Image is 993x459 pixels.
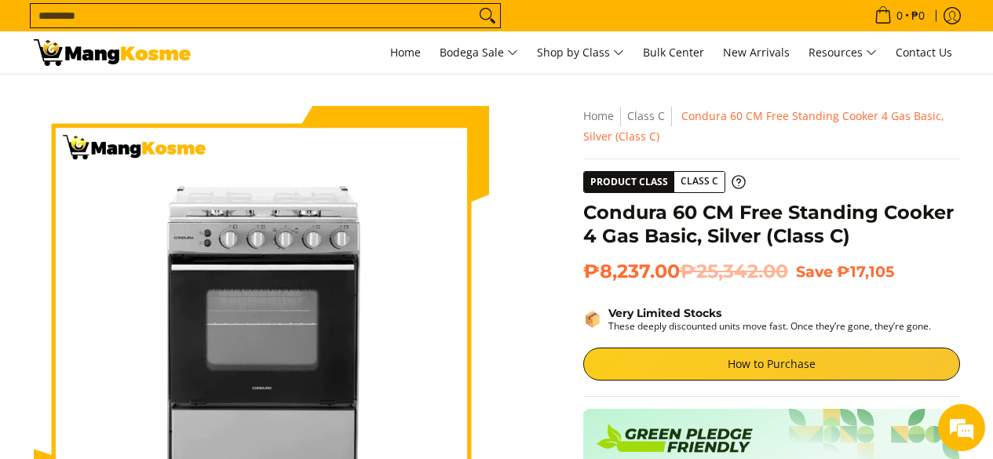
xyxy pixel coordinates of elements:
span: Class C [674,172,725,191]
span: Resources [809,43,877,63]
span: Save [796,262,833,281]
h1: Condura 60 CM Free Standing Cooker 4 Gas Basic, Silver (Class C) [583,201,960,248]
span: ₱0 [909,10,927,21]
span: Bulk Center [643,45,704,60]
strong: Very Limited Stocks [608,306,721,320]
a: Product Class Class C [583,171,746,193]
a: Bodega Sale [432,31,526,74]
span: Condura 60 CM Free Standing Cooker 4 Gas Basic, Silver (Class C) [583,108,944,144]
a: How to Purchase [583,348,960,381]
span: ₱17,105 [837,262,894,281]
a: Resources [801,31,885,74]
a: Contact Us [888,31,960,74]
span: Bodega Sale [440,43,518,63]
a: New Arrivals [715,31,798,74]
img: Badge sustainability green pledge friendly [596,421,753,459]
span: New Arrivals [723,45,790,60]
span: 0 [894,10,905,21]
p: These deeply discounted units move fast. Once they’re gone, they’re gone. [608,320,931,332]
del: ₱25,342.00 [680,260,788,283]
span: Contact Us [896,45,952,60]
nav: Main Menu [206,31,960,74]
span: ₱8,237.00 [583,260,788,283]
a: Shop by Class [529,31,632,74]
a: Home [583,108,614,123]
span: Shop by Class [537,43,624,63]
span: • [870,7,929,24]
span: Product Class [584,172,674,192]
a: Home [382,31,429,74]
span: Home [390,45,421,60]
nav: Breadcrumbs [583,106,960,147]
a: Class C [627,108,665,123]
a: Bulk Center [635,31,712,74]
img: Condura 60CM Standing Gas Range Silver (Class C) l Mang Kosme [34,39,191,66]
button: Search [475,4,500,27]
